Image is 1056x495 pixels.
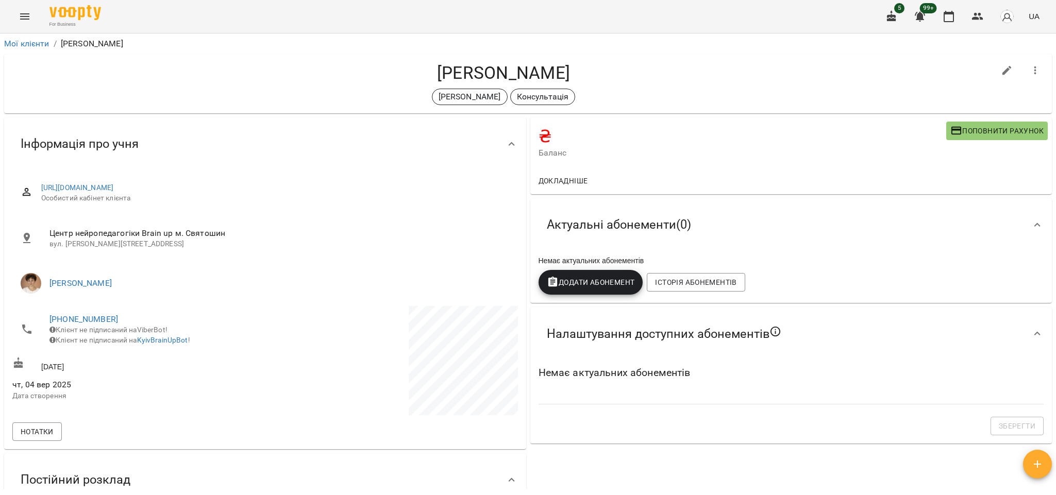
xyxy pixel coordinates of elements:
[439,91,501,103] p: [PERSON_NAME]
[4,38,1052,50] nav: breadcrumb
[530,198,1052,251] div: Актуальні абонементи(0)
[946,122,1048,140] button: Поповнити рахунок
[12,379,263,391] span: чт, 04 вер 2025
[510,89,576,105] div: Консультація
[21,136,139,152] span: Інформація про учня
[920,3,937,13] span: 99+
[12,391,263,401] p: Дата створення
[41,193,510,203] span: Особистий кабінет клієнта
[21,472,130,488] span: Постійний розклад
[49,326,167,334] span: Клієнт не підписаний на ViberBot!
[547,326,782,342] span: Налаштування доступних абонементів
[894,3,904,13] span: 5
[539,147,946,159] span: Баланс
[21,425,54,438] span: Нотатки
[539,365,1044,381] h6: Немає актуальних абонементів
[547,276,635,288] span: Додати Абонемент
[537,253,1046,268] div: Немає актуальних абонементів
[432,89,508,105] div: [PERSON_NAME]
[547,217,691,233] span: Актуальні абонементи ( 0 )
[137,336,188,344] a: KyivBrainUpBot
[49,5,101,20] img: Voopty Logo
[49,227,510,240] span: Центр нейропедагогіки Brain up м. Святошин
[12,422,62,441] button: Нотатки
[530,307,1052,361] div: Налаштування доступних абонементів
[12,62,995,83] h4: [PERSON_NAME]
[49,278,112,288] a: [PERSON_NAME]
[49,239,510,249] p: вул. [PERSON_NAME][STREET_ADDRESS]
[10,355,265,374] div: [DATE]
[4,117,526,170] div: Інформація про учня
[41,183,114,192] a: [URL][DOMAIN_NAME]
[539,175,588,187] span: Докладніше
[54,38,57,50] li: /
[49,314,118,324] a: [PHONE_NUMBER]
[539,126,946,147] h4: ₴
[49,21,101,28] span: For Business
[950,125,1044,137] span: Поповнити рахунок
[12,4,37,29] button: Menu
[517,91,569,103] p: Консультація
[21,273,41,294] img: Марина Кириченко
[534,172,592,190] button: Докладніше
[1029,11,1040,22] span: UA
[655,276,736,288] span: Історія абонементів
[769,326,782,338] svg: Якщо не обрано жодного, клієнт зможе побачити всі публічні абонементи
[1025,7,1044,26] button: UA
[1000,9,1014,24] img: avatar_s.png
[4,39,49,48] a: Мої клієнти
[539,270,643,295] button: Додати Абонемент
[61,38,123,50] p: [PERSON_NAME]
[49,336,190,344] span: Клієнт не підписаний на !
[647,273,745,292] button: Історія абонементів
